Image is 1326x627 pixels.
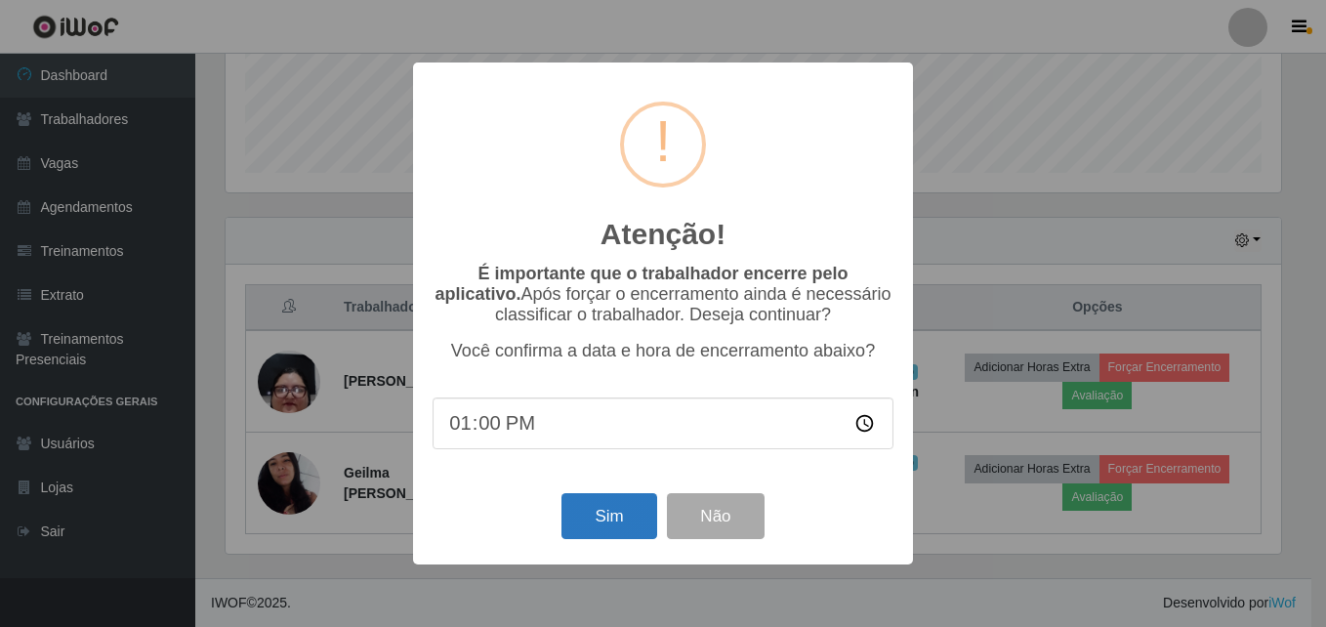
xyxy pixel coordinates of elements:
[561,493,656,539] button: Sim
[435,264,848,304] b: É importante que o trabalhador encerre pelo aplicativo.
[433,264,893,325] p: Após forçar o encerramento ainda é necessário classificar o trabalhador. Deseja continuar?
[601,217,725,252] h2: Atenção!
[433,341,893,361] p: Você confirma a data e hora de encerramento abaixo?
[667,493,764,539] button: Não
